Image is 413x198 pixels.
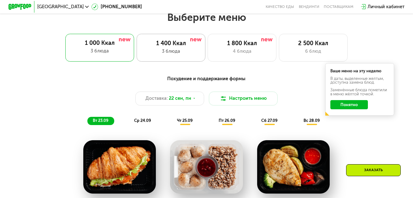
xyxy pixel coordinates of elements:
[143,48,199,55] div: 3 блюда
[134,118,151,123] span: ср 24.09
[219,118,235,123] span: пт 26.09
[330,88,389,96] div: Заменённые блюда пометили в меню жёлтой точкой.
[330,77,389,85] div: В даты, выделенные желтым, доступна замена блюд.
[330,69,389,73] div: Ваше меню на эту неделю
[330,100,368,109] button: Понятно
[368,3,404,10] div: Личный кабинет
[299,4,319,9] a: Вендинги
[214,48,270,55] div: 4 блюда
[37,75,376,82] div: Похудение и поддержание формы
[209,92,278,105] button: Настроить меню
[145,95,168,102] span: Доставка:
[285,48,342,55] div: 6 блюд
[93,118,109,123] span: вт 23.09
[71,40,129,47] div: 1 000 Ккал
[71,48,129,55] div: 3 блюда
[324,4,353,9] div: поставщикам
[214,40,270,47] div: 1 800 Ккал
[143,40,199,47] div: 1 400 Ккал
[177,118,193,123] span: чт 25.09
[285,40,342,47] div: 2 500 Ккал
[169,95,191,102] span: 22 сен, пн
[304,118,320,123] span: вс 28.09
[18,11,395,24] h2: Выберите меню
[261,118,278,123] span: сб 27.09
[266,4,294,9] a: Качество еды
[346,164,401,176] div: Заказать
[91,3,142,10] a: [PHONE_NUMBER]
[37,4,84,9] span: [GEOGRAPHIC_DATA]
